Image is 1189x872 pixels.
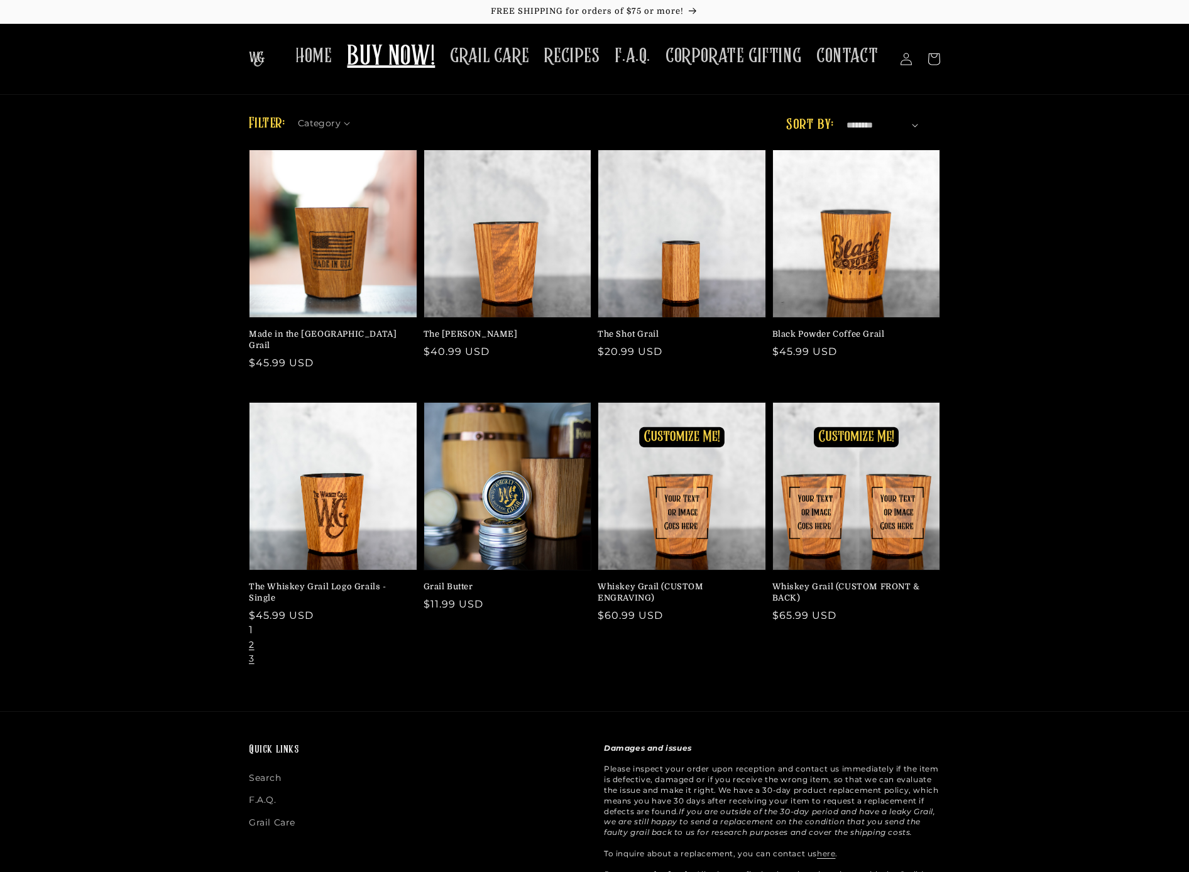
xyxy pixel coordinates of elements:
a: RECIPES [537,36,607,76]
a: Page 2 [249,639,255,651]
span: F.A.Q. [615,44,650,68]
nav: Pagination [249,623,940,680]
p: FREE SHIPPING for orders of $75 or more! [13,6,1176,17]
em: If you are outside of the 30-day period and have a leaky Grail, we are still happy to send a repl... [604,807,936,837]
a: F.A.Q. [249,789,277,811]
label: Sort by: [786,117,833,133]
a: Whiskey Grail (CUSTOM ENGRAVING) [598,581,759,604]
span: HOME [295,44,332,68]
h2: Quick links [249,743,585,758]
summary: Category [298,114,358,127]
a: Grail Butter [424,581,584,592]
span: GRAIL CARE [450,44,529,68]
span: CONTACT [816,44,878,68]
span: RECIPES [544,44,600,68]
span: BUY NOW! [347,40,435,75]
h2: Filter: [249,112,285,135]
a: Whiskey Grail (CUSTOM FRONT & BACK) [772,581,933,604]
span: CORPORATE GIFTING [666,44,801,68]
a: The Shot Grail [598,329,759,340]
a: Search [249,770,282,789]
a: GRAIL CARE [442,36,537,76]
a: BUY NOW! [339,33,442,82]
a: Grail Care [249,812,295,834]
a: Black Powder Coffee Grail [772,329,933,340]
a: The Whiskey Grail Logo Grails - Single [249,581,410,604]
a: The [PERSON_NAME] [424,329,584,340]
a: CONTACT [809,36,885,76]
a: F.A.Q. [607,36,658,76]
a: HOME [288,36,339,76]
span: Page 1 [249,624,253,636]
a: Page 3 [249,653,255,665]
a: here [817,849,835,858]
img: The Whiskey Grail [249,52,265,67]
strong: Damages and issues [604,743,692,753]
a: Made in the [GEOGRAPHIC_DATA] Grail [249,329,410,351]
span: Category [298,117,341,130]
a: CORPORATE GIFTING [658,36,809,76]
